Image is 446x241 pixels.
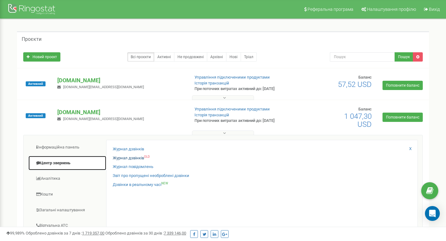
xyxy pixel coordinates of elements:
span: Баланс [358,75,372,80]
a: Історія транзакцій [195,113,229,117]
input: Пошук [330,52,395,62]
a: Управління підключеними продуктами [195,75,270,80]
span: 1 047,30 USD [344,112,372,129]
a: Звіт про пропущені необроблені дзвінки [113,173,189,179]
a: Аналiтика [28,171,107,186]
p: [DOMAIN_NAME] [57,76,184,84]
span: 99,989% [6,231,25,235]
div: Open Intercom Messenger [425,206,440,221]
span: Вихід [429,7,440,12]
span: Налаштування профілю [367,7,416,12]
button: Пошук [395,52,413,62]
a: Віртуальна АТС [28,218,107,233]
a: Кошти [28,187,107,202]
a: Поповнити баланс [383,81,423,90]
a: Центр звернень [28,156,107,171]
p: При поточних витратах активний до: [DATE] [195,86,287,92]
a: Загальні налаштування [28,203,107,218]
a: Журнал повідомлень [113,164,153,170]
a: Журнал дзвінківOLD [113,155,150,161]
span: Баланс [358,107,372,111]
a: Нові [226,52,241,62]
a: Управління підключеними продуктами [195,107,270,111]
a: Активні [154,52,174,62]
span: Оброблено дзвінків за 30 днів : [105,231,186,235]
p: При поточних витратах активний до: [DATE] [195,118,287,124]
a: Дзвінки в реальному часіNEW [113,182,168,188]
a: Журнал дзвінків [113,146,144,152]
a: Архівні [207,52,226,62]
p: [DOMAIN_NAME] [57,108,184,116]
a: Поповнити баланс [383,113,423,122]
a: Не продовжені [174,52,207,62]
a: X [409,146,412,152]
span: [DOMAIN_NAME][EMAIL_ADDRESS][DOMAIN_NAME] [63,117,144,121]
sup: NEW [161,182,168,185]
h5: Проєкти [22,37,42,42]
span: Реферальна програма [308,7,353,12]
span: Активний [26,113,46,118]
span: [DOMAIN_NAME][EMAIL_ADDRESS][DOMAIN_NAME] [63,85,144,89]
span: 57,52 USD [338,80,372,89]
a: Всі проєкти [127,52,154,62]
a: Інформаційна панель [28,140,107,155]
u: 1 719 357,00 [82,231,104,235]
sup: OLD [144,155,150,158]
a: Новий проєкт [23,52,60,62]
u: 7 339 146,00 [164,231,186,235]
span: Оброблено дзвінків за 7 днів : [26,231,104,235]
span: Активний [26,81,46,86]
a: Історія транзакцій [195,81,229,85]
a: Тріал [241,52,257,62]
